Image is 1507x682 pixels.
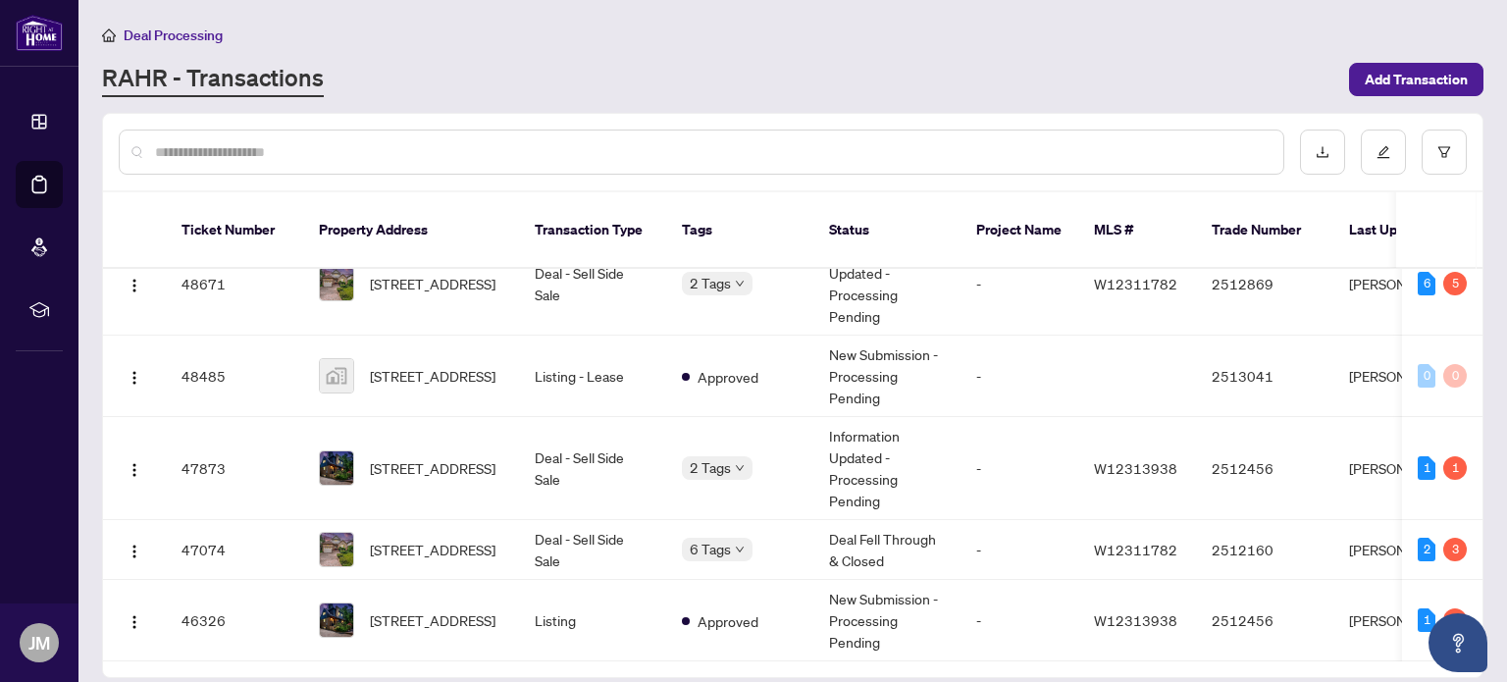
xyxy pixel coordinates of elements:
span: W12313938 [1094,611,1177,629]
td: - [961,233,1078,336]
th: Property Address [303,192,519,269]
td: 48485 [166,336,303,417]
td: Deal - Sell Side Sale [519,520,666,580]
button: filter [1422,130,1467,175]
td: 47873 [166,417,303,520]
span: down [735,463,745,473]
th: Tags [666,192,813,269]
div: 5 [1443,272,1467,295]
th: MLS # [1078,192,1196,269]
td: [PERSON_NAME] [1333,417,1481,520]
span: 6 Tags [690,538,731,560]
td: - [961,580,1078,661]
td: 2512869 [1196,233,1333,336]
img: logo [16,15,63,51]
td: 2513041 [1196,336,1333,417]
img: thumbnail-img [320,533,353,566]
img: Logo [127,544,142,559]
td: Information Updated - Processing Pending [813,233,961,336]
span: Add Transaction [1365,64,1468,95]
span: home [102,28,116,42]
span: down [735,545,745,554]
td: 2512456 [1196,580,1333,661]
td: [PERSON_NAME] [1333,520,1481,580]
button: Add Transaction [1349,63,1483,96]
span: Approved [698,610,758,632]
td: Listing - Lease [519,336,666,417]
a: RAHR - Transactions [102,62,324,97]
div: 1 [1418,456,1435,480]
span: W12311782 [1094,541,1177,558]
span: [STREET_ADDRESS] [370,539,495,560]
span: [STREET_ADDRESS] [370,457,495,479]
th: Trade Number [1196,192,1333,269]
td: 46326 [166,580,303,661]
span: Approved [698,366,758,388]
img: thumbnail-img [320,603,353,637]
div: 6 [1418,272,1435,295]
span: [STREET_ADDRESS] [370,273,495,294]
img: Logo [127,614,142,630]
td: Listing [519,580,666,661]
button: Open asap [1429,613,1487,672]
td: New Submission - Processing Pending [813,580,961,661]
td: 2512456 [1196,417,1333,520]
div: 1 [1418,608,1435,632]
td: [PERSON_NAME] [1333,233,1481,336]
span: W12311782 [1094,275,1177,292]
button: Logo [119,268,150,299]
button: Logo [119,360,150,392]
td: 2512160 [1196,520,1333,580]
th: Transaction Type [519,192,666,269]
img: thumbnail-img [320,359,353,393]
th: Last Updated By [1333,192,1481,269]
td: - [961,336,1078,417]
span: 2 Tags [690,272,731,294]
span: JM [28,629,50,656]
img: Logo [127,278,142,293]
span: [STREET_ADDRESS] [370,609,495,631]
td: - [961,520,1078,580]
td: Deal Fell Through & Closed [813,520,961,580]
span: 2 Tags [690,456,731,479]
th: Status [813,192,961,269]
img: Logo [127,370,142,386]
button: Logo [119,604,150,636]
span: down [735,279,745,289]
span: W12313938 [1094,459,1177,477]
span: download [1316,145,1329,159]
td: [PERSON_NAME] [1333,336,1481,417]
img: Logo [127,462,142,478]
td: Information Updated - Processing Pending [813,417,961,520]
div: 2 [1418,538,1435,561]
button: Logo [119,452,150,484]
th: Ticket Number [166,192,303,269]
td: Deal - Sell Side Sale [519,417,666,520]
td: Deal - Sell Side Sale [519,233,666,336]
div: 1 [1443,456,1467,480]
img: thumbnail-img [320,267,353,300]
div: 0 [1443,364,1467,388]
div: 0 [1418,364,1435,388]
button: download [1300,130,1345,175]
button: Logo [119,534,150,565]
span: edit [1377,145,1390,159]
td: 48671 [166,233,303,336]
td: - [961,417,1078,520]
span: filter [1437,145,1451,159]
span: Deal Processing [124,26,223,44]
td: 47074 [166,520,303,580]
button: edit [1361,130,1406,175]
img: thumbnail-img [320,451,353,485]
td: New Submission - Processing Pending [813,336,961,417]
span: [STREET_ADDRESS] [370,365,495,387]
th: Project Name [961,192,1078,269]
td: [PERSON_NAME] [1333,580,1481,661]
div: 3 [1443,538,1467,561]
div: 1 [1443,608,1467,632]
